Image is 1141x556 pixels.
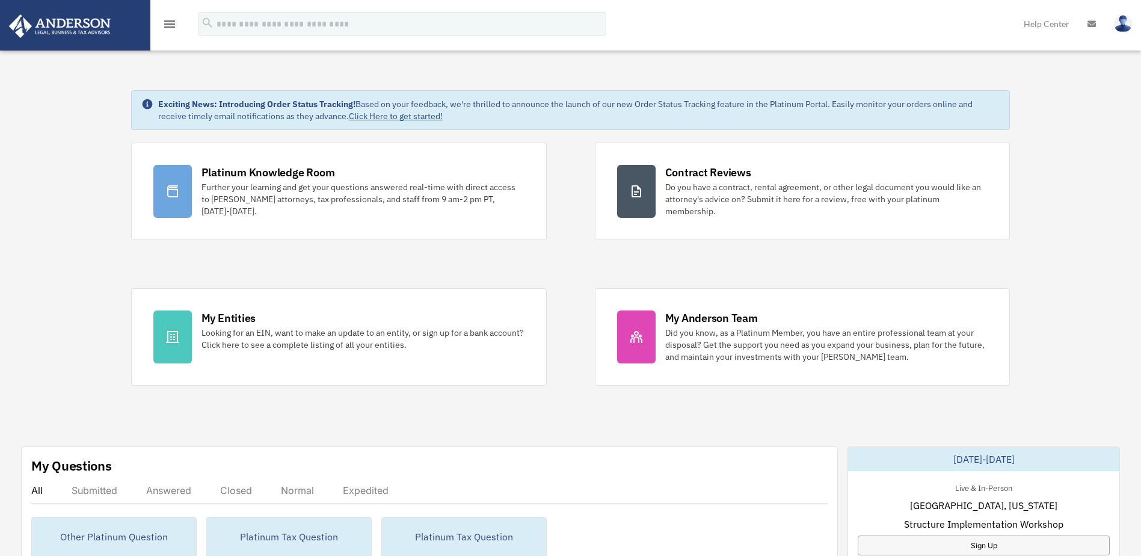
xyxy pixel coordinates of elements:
a: Sign Up [858,536,1110,555]
i: menu [162,17,177,31]
strong: Exciting News: Introducing Order Status Tracking! [158,99,355,110]
div: Closed [220,484,252,496]
div: Expedited [343,484,389,496]
a: menu [162,21,177,31]
img: User Pic [1114,15,1132,32]
div: Platinum Knowledge Room [201,165,335,180]
span: Structure Implementation Workshop [904,517,1063,531]
div: [DATE]-[DATE] [848,447,1119,471]
a: Contract Reviews Do you have a contract, rental agreement, or other legal document you would like... [595,143,1010,240]
div: Platinum Tax Question [382,517,546,556]
a: My Anderson Team Did you know, as a Platinum Member, you have an entire professional team at your... [595,288,1010,386]
div: Further your learning and get your questions answered real-time with direct access to [PERSON_NAM... [201,181,524,217]
i: search [201,16,214,29]
div: All [31,484,43,496]
div: My Entities [201,310,256,326]
div: Other Platinum Question [32,517,196,556]
span: [GEOGRAPHIC_DATA], [US_STATE] [910,498,1057,513]
div: Contract Reviews [665,165,751,180]
a: My Entities Looking for an EIN, want to make an update to an entity, or sign up for a bank accoun... [131,288,547,386]
img: Anderson Advisors Platinum Portal [5,14,114,38]
a: Platinum Knowledge Room Further your learning and get your questions answered real-time with dire... [131,143,547,240]
div: My Anderson Team [665,310,758,326]
div: Normal [281,484,314,496]
div: Submitted [72,484,117,496]
div: My Questions [31,457,112,475]
div: Do you have a contract, rental agreement, or other legal document you would like an attorney's ad... [665,181,988,217]
div: Did you know, as a Platinum Member, you have an entire professional team at your disposal? Get th... [665,327,988,363]
div: Answered [146,484,191,496]
div: Platinum Tax Question [207,517,371,556]
div: Looking for an EIN, want to make an update to an entity, or sign up for a bank account? Click her... [201,327,524,351]
div: Based on your feedback, we're thrilled to announce the launch of our new Order Status Tracking fe... [158,98,1000,122]
a: Click Here to get started! [349,111,443,122]
div: Live & In-Person [946,481,1022,493]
